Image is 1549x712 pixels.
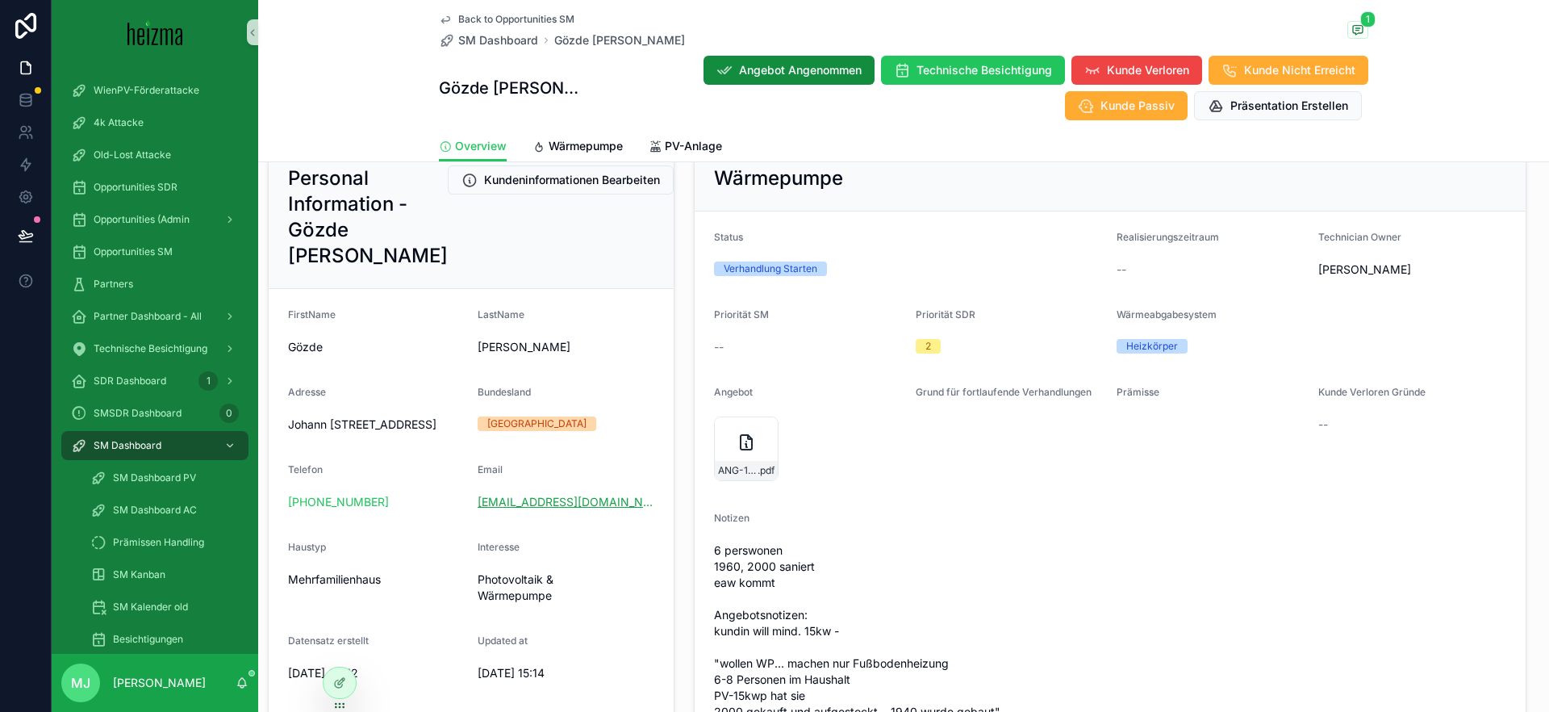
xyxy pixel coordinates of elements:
[665,138,722,154] span: PV-Anlage
[739,62,862,78] span: Angebot Angenommen
[71,673,90,693] span: MJ
[288,308,336,320] span: FirstName
[61,302,248,331] a: Partner Dashboard - All
[1194,91,1362,120] button: Präsentation Erstellen
[94,213,190,226] span: Opportunities (Admin
[478,339,654,355] span: [PERSON_NAME]
[1318,231,1401,243] span: Technician Owner
[61,76,248,105] a: WienPV-Förderattacke
[288,386,326,398] span: Adresse
[458,13,574,26] span: Back to Opportunities SM
[61,173,248,202] a: Opportunities SDR
[61,237,248,266] a: Opportunities SM
[94,181,177,194] span: Opportunities SDR
[758,464,774,477] span: .pdf
[198,371,218,391] div: 1
[439,13,574,26] a: Back to Opportunities SM
[1126,339,1178,354] div: Heizkörper
[714,386,753,398] span: Angebot
[113,633,183,646] span: Besichtigungen
[1209,56,1368,85] button: Kunde Nicht Erreicht
[916,386,1092,398] span: Grund für fortlaufende Verhandlungen
[94,407,182,420] span: SMSDR Dashboard
[1360,11,1376,27] span: 1
[288,494,389,510] a: [PHONE_NUMBER]
[455,138,507,154] span: Overview
[61,205,248,234] a: Opportunities (Admin
[916,62,1052,78] span: Technische Besichtigung
[1100,98,1175,114] span: Kunde Passiv
[81,528,248,557] a: Prämissen Handling
[94,342,207,355] span: Technische Besichtigung
[113,601,188,614] span: SM Kalender old
[1071,56,1202,85] button: Kunde Verloren
[1117,386,1159,398] span: Prämisse
[288,417,465,433] span: Johann [STREET_ADDRESS]
[487,417,587,431] div: [GEOGRAPHIC_DATA]
[113,471,196,484] span: SM Dashboard PV
[448,165,674,195] button: Kundeninformationen Bearbeiten
[714,339,724,355] span: --
[478,541,520,553] span: Interesse
[925,339,931,354] div: 2
[1117,231,1219,243] span: Realisierungszeitraum
[1117,262,1126,278] span: --
[81,496,248,525] a: SM Dashboard AC
[113,536,204,549] span: Prämissen Handling
[288,339,465,355] span: Gözde
[1318,417,1328,433] span: --
[113,568,165,581] span: SM Kanban
[532,132,623,164] a: Wärmepumpe
[1230,98,1348,114] span: Präsentation Erstellen
[1318,262,1411,278] span: [PERSON_NAME]
[1318,386,1426,398] span: Kunde Verloren Gründe
[288,572,465,588] span: Mehrfamilienhaus
[649,132,722,164] a: PV-Anlage
[478,463,503,475] span: Email
[94,439,161,452] span: SM Dashboard
[881,56,1065,85] button: Technische Besichtigung
[1347,21,1368,41] button: 1
[704,56,875,85] button: Angebot Angenommen
[94,278,133,291] span: Partners
[94,375,166,387] span: SDR Dashboard
[554,32,685,48] a: Gözde [PERSON_NAME]
[61,399,248,428] a: SMSDR Dashboard0
[439,132,507,162] a: Overview
[916,308,975,320] span: Priorität SDR
[81,463,248,492] a: SM Dashboard PV
[94,149,171,161] span: Old-Lost Attacke
[113,675,206,691] p: [PERSON_NAME]
[94,310,202,323] span: Partner Dashboard - All
[94,245,173,258] span: Opportunities SM
[61,108,248,137] a: 4k Attacke
[714,165,843,191] h2: Wärmepumpe
[81,593,248,622] a: SM Kalender old
[549,138,623,154] span: Wärmepumpe
[714,231,743,243] span: Status
[484,172,660,188] span: Kundeninformationen Bearbeiten
[61,431,248,460] a: SM Dashboard
[61,140,248,170] a: Old-Lost Attacke
[478,494,654,510] a: [EMAIL_ADDRESS][DOMAIN_NAME]
[714,512,749,524] span: Notizen
[127,19,183,45] img: App logo
[478,572,560,604] span: Photovoltaik & Wärmepumpe
[113,504,197,517] span: SM Dashboard AC
[718,464,758,477] span: ANG-12735-Yagan-Göktas-2025-08-29
[61,366,248,396] a: SDR Dashboard1
[94,84,199,97] span: WienPV-Förderattacke
[81,560,248,589] a: SM Kanban
[714,308,769,320] span: Priorität SM
[219,404,239,423] div: 0
[458,32,538,48] span: SM Dashboard
[439,77,586,99] h1: Gözde [PERSON_NAME]
[288,665,465,681] span: [DATE] 09:12
[288,165,448,269] h2: Personal Information - Gözde [PERSON_NAME]
[288,635,369,647] span: Datensatz erstellt
[52,65,258,654] div: scrollable content
[724,262,817,276] div: Verhandlung Starten
[1107,62,1189,78] span: Kunde Verloren
[1065,91,1188,120] button: Kunde Passiv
